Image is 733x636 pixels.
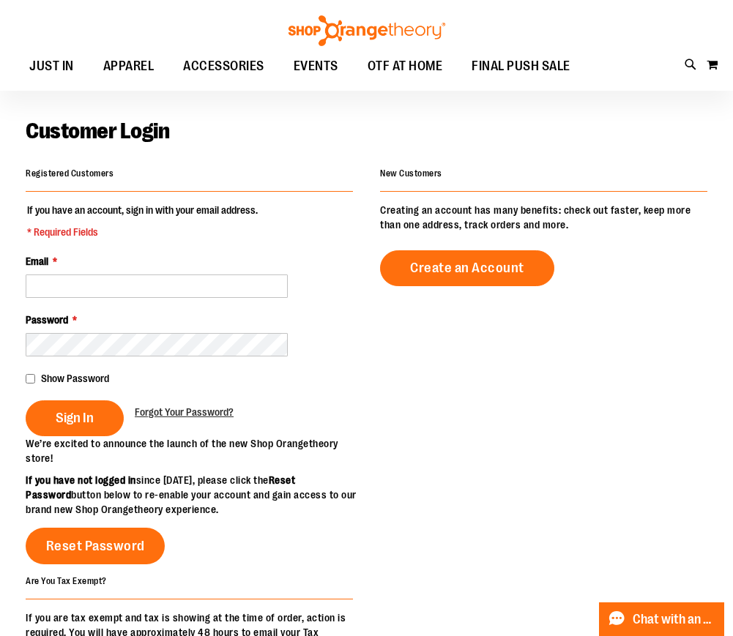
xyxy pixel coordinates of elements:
a: Create an Account [380,250,554,286]
span: OTF AT HOME [368,50,443,83]
strong: If you have not logged in [26,474,136,486]
p: since [DATE], please click the button below to re-enable your account and gain access to our bran... [26,473,367,517]
span: EVENTS [294,50,338,83]
strong: Registered Customers [26,168,114,179]
button: Chat with an Expert [599,602,725,636]
strong: Reset Password [26,474,295,501]
span: Customer Login [26,119,169,143]
p: We’re excited to announce the launch of the new Shop Orangetheory store! [26,436,367,465]
span: Create an Account [410,260,524,276]
span: Reset Password [46,538,145,554]
span: Email [26,255,48,267]
span: Sign In [56,410,94,426]
legend: If you have an account, sign in with your email address. [26,203,259,239]
span: ACCESSORIES [183,50,264,83]
span: FINAL PUSH SALE [472,50,570,83]
strong: Are You Tax Exempt? [26,576,107,586]
span: Show Password [41,373,109,384]
span: APPAREL [103,50,155,83]
button: Sign In [26,400,124,436]
a: Forgot Your Password? [135,405,234,419]
a: Reset Password [26,528,165,564]
span: Chat with an Expert [633,613,715,626]
img: Shop Orangetheory [286,15,447,46]
span: Password [26,314,68,326]
span: Forgot Your Password? [135,406,234,418]
p: Creating an account has many benefits: check out faster, keep more than one address, track orders... [380,203,707,232]
strong: New Customers [380,168,442,179]
span: * Required Fields [27,225,258,239]
span: JUST IN [29,50,74,83]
